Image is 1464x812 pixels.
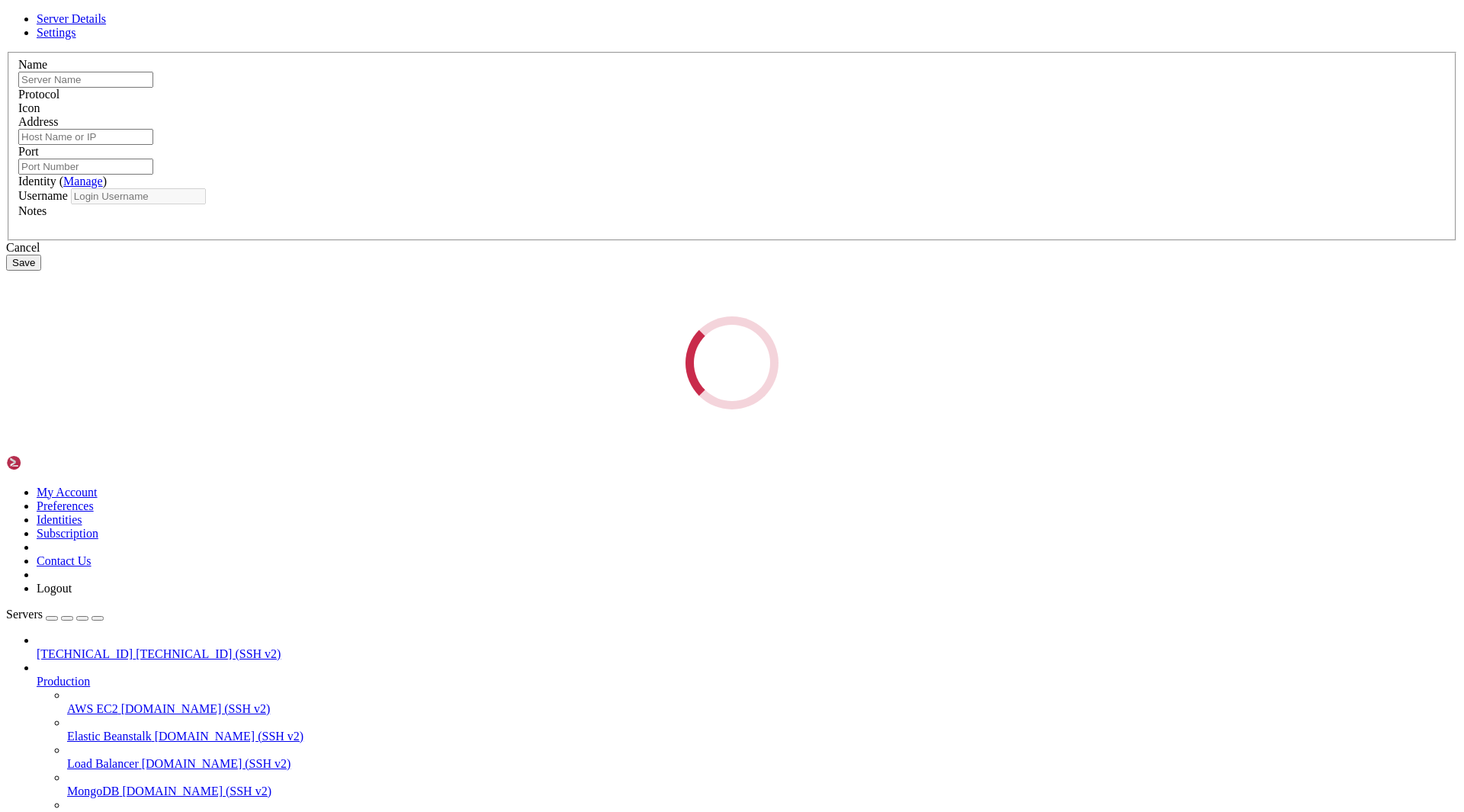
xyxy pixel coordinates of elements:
[67,730,152,743] span: Elastic Beanstalk
[37,675,1458,688] a: Production
[18,129,153,145] input: Host Name or IP
[37,26,76,39] a: Settings
[121,702,271,715] span: [DOMAIN_NAME] (SSH v2)
[6,608,104,621] a: Servers
[67,702,118,715] span: AWS EC2
[136,647,281,660] span: [TECHNICAL_ID] (SSH v2)
[37,513,82,526] a: Identities
[67,771,1458,798] li: MongoDB [DOMAIN_NAME] (SSH v2)
[6,255,41,271] button: Save
[71,188,206,204] input: Login Username
[67,730,1458,743] a: Elastic Beanstalk [DOMAIN_NAME] (SSH v2)
[155,730,304,743] span: [DOMAIN_NAME] (SSH v2)
[18,189,68,202] label: Username
[37,527,98,540] a: Subscription
[18,88,59,101] label: Protocol
[37,582,72,595] a: Logout
[37,647,1458,661] a: [TECHNICAL_ID] [TECHNICAL_ID] (SSH v2)
[37,486,98,499] a: My Account
[142,757,291,770] span: [DOMAIN_NAME] (SSH v2)
[18,115,58,128] label: Address
[59,175,107,188] span: ( )
[6,241,1458,255] div: Cancel
[18,204,47,217] label: Notes
[122,785,271,798] span: [DOMAIN_NAME] (SSH v2)
[6,608,43,621] span: Servers
[67,688,1458,716] li: AWS EC2 [DOMAIN_NAME] (SSH v2)
[37,675,90,688] span: Production
[18,145,39,158] label: Port
[18,159,153,175] input: Port Number
[37,647,133,660] span: [TECHNICAL_ID]
[678,308,787,417] div: Loading...
[18,58,47,71] label: Name
[67,785,1458,798] a: MongoDB [DOMAIN_NAME] (SSH v2)
[63,175,103,188] a: Manage
[67,757,139,770] span: Load Balancer
[67,743,1458,771] li: Load Balancer [DOMAIN_NAME] (SSH v2)
[6,455,94,470] img: Shellngn
[67,716,1458,743] li: Elastic Beanstalk [DOMAIN_NAME] (SSH v2)
[37,499,94,512] a: Preferences
[67,785,119,798] span: MongoDB
[37,554,91,567] a: Contact Us
[18,101,40,114] label: Icon
[37,12,106,25] a: Server Details
[37,634,1458,661] li: [TECHNICAL_ID] [TECHNICAL_ID] (SSH v2)
[67,702,1458,716] a: AWS EC2 [DOMAIN_NAME] (SSH v2)
[18,72,153,88] input: Server Name
[67,757,1458,771] a: Load Balancer [DOMAIN_NAME] (SSH v2)
[18,175,107,188] label: Identity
